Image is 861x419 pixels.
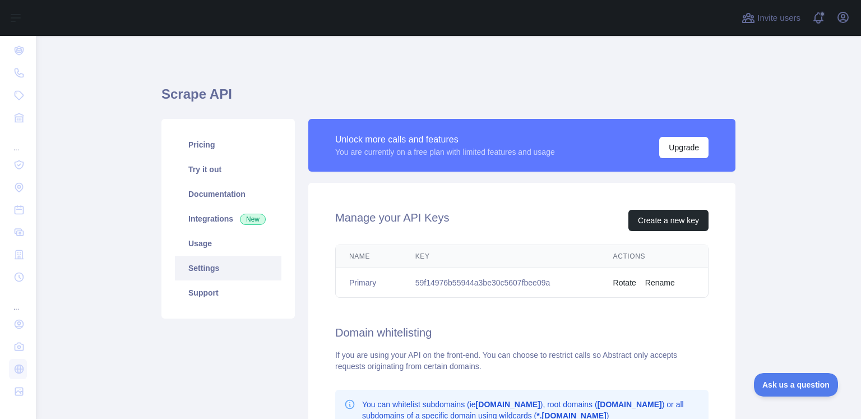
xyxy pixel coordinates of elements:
div: ... [9,289,27,312]
button: Upgrade [659,137,709,158]
h1: Scrape API [161,85,735,112]
h2: Manage your API Keys [335,210,449,231]
button: Create a new key [628,210,709,231]
b: [DOMAIN_NAME] [598,400,662,409]
th: Name [336,245,402,268]
div: If you are using your API on the front-end. You can choose to restrict calls so Abstract only acc... [335,349,709,372]
div: You are currently on a free plan with limited features and usage [335,146,555,158]
a: Documentation [175,182,281,206]
a: Usage [175,231,281,256]
button: Rotate [613,277,636,288]
a: Settings [175,256,281,280]
td: 59f14976b55944a3be30c5607fbee09a [402,268,600,298]
button: Rename [645,277,675,288]
div: ... [9,130,27,153]
iframe: Toggle Customer Support [754,373,839,397]
a: Pricing [175,132,281,157]
a: Try it out [175,157,281,182]
th: Key [402,245,600,268]
div: Unlock more calls and features [335,133,555,146]
a: Integrations New [175,206,281,231]
button: Invite users [739,9,803,27]
th: Actions [600,245,708,268]
td: Primary [336,268,402,298]
span: New [240,214,266,225]
b: [DOMAIN_NAME] [476,400,540,409]
h2: Domain whitelisting [335,325,709,340]
span: Invite users [757,12,800,25]
a: Support [175,280,281,305]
